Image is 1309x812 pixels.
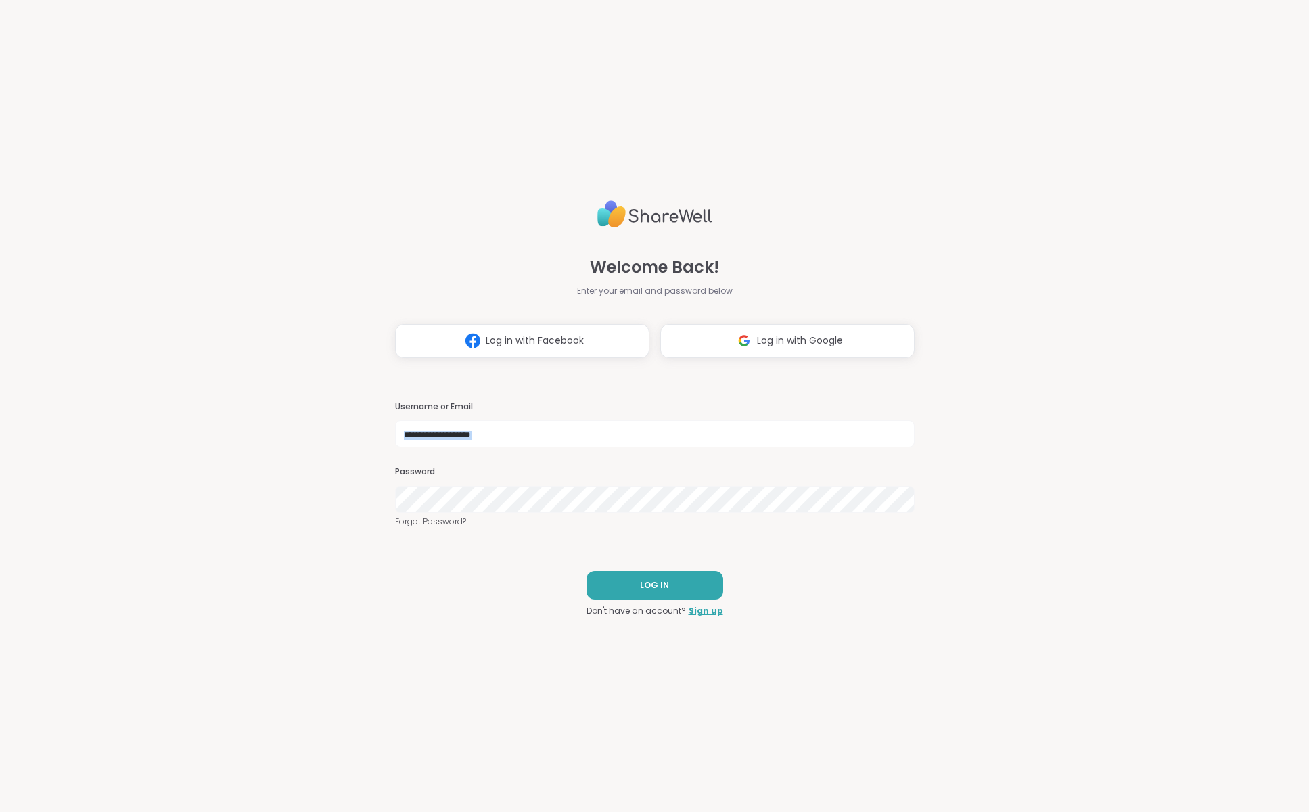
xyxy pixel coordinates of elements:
[395,516,915,528] a: Forgot Password?
[597,195,712,233] img: ShareWell Logo
[486,334,584,348] span: Log in with Facebook
[395,324,649,358] button: Log in with Facebook
[731,328,757,353] img: ShareWell Logomark
[587,605,686,617] span: Don't have an account?
[689,605,723,617] a: Sign up
[660,324,915,358] button: Log in with Google
[395,466,915,478] h3: Password
[640,579,669,591] span: LOG IN
[590,255,719,279] span: Welcome Back!
[460,328,486,353] img: ShareWell Logomark
[757,334,843,348] span: Log in with Google
[587,571,723,600] button: LOG IN
[577,285,733,297] span: Enter your email and password below
[395,401,915,413] h3: Username or Email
